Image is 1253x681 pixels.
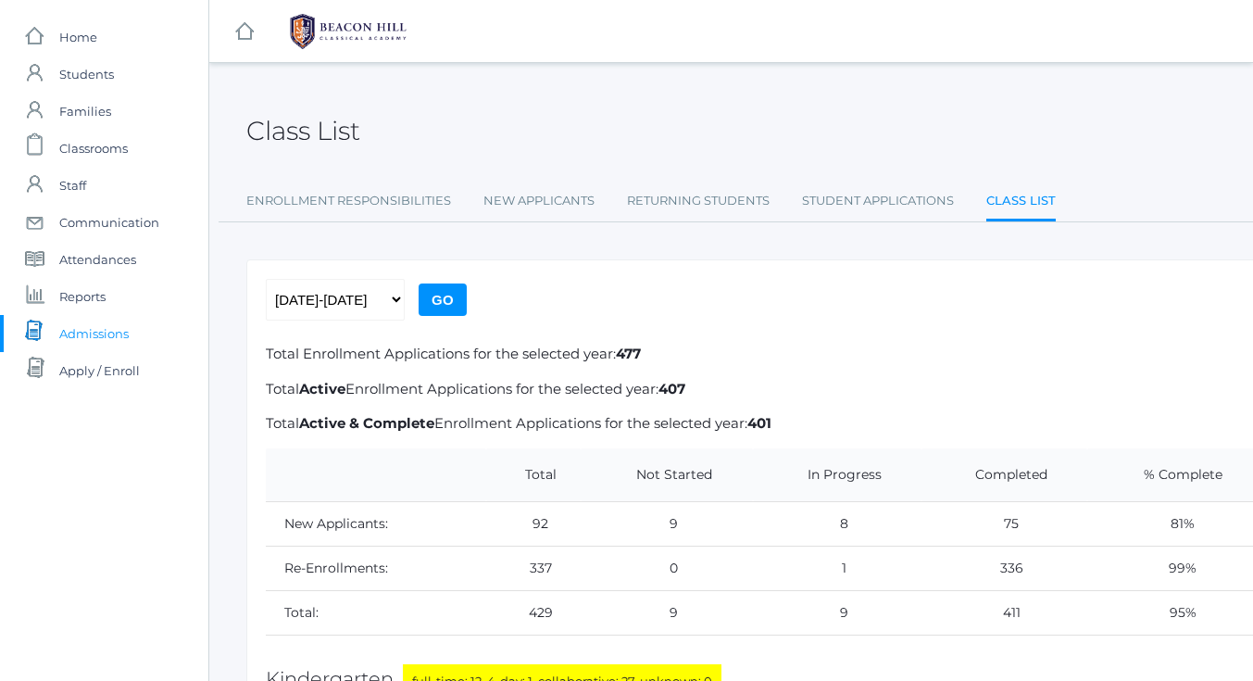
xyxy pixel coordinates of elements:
span: Communication [59,204,159,241]
td: 336 [921,546,1087,590]
input: Go [419,284,467,316]
a: Student Applications [802,183,954,220]
td: 92 [486,501,581,546]
span: Apply / Enroll [59,352,140,389]
span: Home [59,19,97,56]
span: Classrooms [59,130,128,167]
b: 407 [658,380,685,397]
b: Active & Complete [299,414,434,432]
a: Returning Students [627,183,770,220]
th: Not Started [581,448,753,502]
img: BHCALogos-05-308ed15e86a5a0abce9b8dd61676a3503ac9727e845dece92d48e8588c001991.png [279,8,418,55]
a: New Applicants [483,183,595,220]
a: Class List [986,183,1056,222]
span: Students [59,56,114,93]
td: 429 [486,590,581,635]
td: 9 [581,590,753,635]
td: 9 [753,590,921,635]
span: Reports [59,278,106,315]
b: 401 [747,414,771,432]
a: Enrollment Responsibilities [246,183,451,220]
td: 337 [486,546,581,590]
td: 9 [581,501,753,546]
th: Completed [921,448,1087,502]
b: 477 [616,345,641,362]
span: Admissions [59,315,129,352]
td: 1 [753,546,921,590]
td: Re-Enrollments: [266,546,486,590]
b: Active [299,380,345,397]
h2: Class List [246,117,360,145]
span: Attendances [59,241,136,278]
th: In Progress [753,448,921,502]
td: 75 [921,501,1087,546]
th: Total [486,448,581,502]
td: Total: [266,590,486,635]
span: Staff [59,167,86,204]
span: Families [59,93,111,130]
td: 411 [921,590,1087,635]
td: New Applicants: [266,501,486,546]
td: 8 [753,501,921,546]
td: 0 [581,546,753,590]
